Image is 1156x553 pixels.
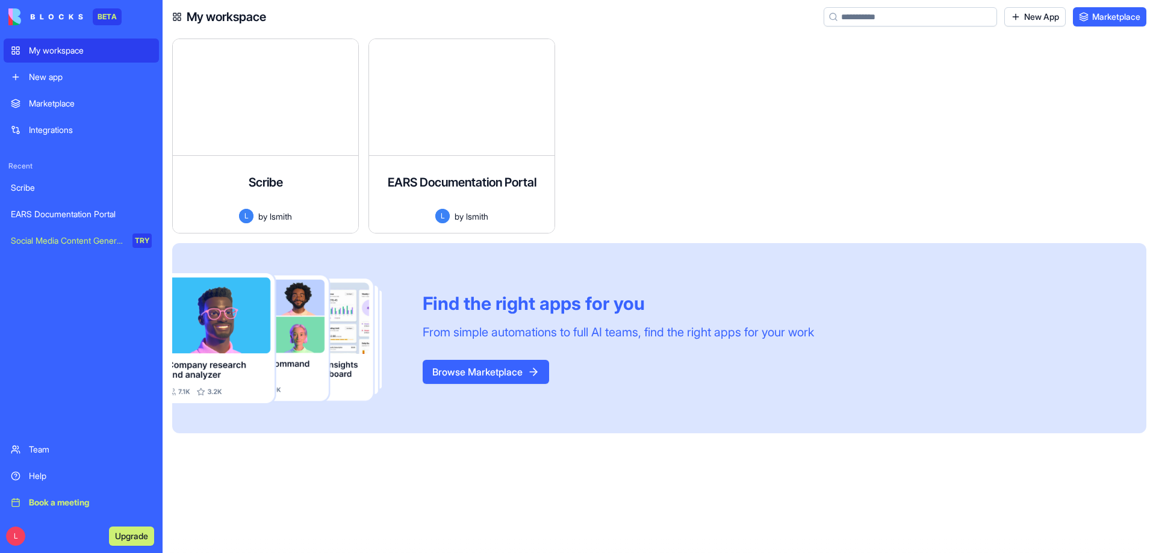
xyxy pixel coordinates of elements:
[258,210,267,223] span: by
[187,8,266,25] h4: My workspace
[29,496,152,508] div: Book a meeting
[8,8,122,25] a: BETA
[455,210,464,223] span: by
[4,229,159,253] a: Social Media Content GeneratorTRY
[423,324,814,341] div: From simple automations to full AI teams, find the right apps for your work
[1004,7,1066,26] a: New App
[4,464,159,488] a: Help
[11,208,152,220] div: EARS Documentation Portal
[4,65,159,89] a: New app
[11,235,124,247] div: Social Media Content Generator
[4,176,159,200] a: Scribe
[368,39,555,233] a: EARS Documentation PortalLbylsmith
[6,527,25,546] span: L
[109,527,154,546] button: Upgrade
[11,182,152,194] div: Scribe
[4,39,159,63] a: My workspace
[249,174,283,191] h4: Scribe
[388,174,536,191] h4: EARS Documentation Portal
[93,8,122,25] div: BETA
[8,8,83,25] img: logo
[4,91,159,116] a: Marketplace
[4,118,159,142] a: Integrations
[4,202,159,226] a: EARS Documentation Portal
[29,443,152,456] div: Team
[239,209,253,223] span: L
[466,210,488,223] span: lsmith
[4,490,159,514] a: Book a meeting
[1073,7,1146,26] a: Marketplace
[423,366,549,378] a: Browse Marketplace
[29,124,152,136] div: Integrations
[423,292,814,314] div: Find the right apps for you
[132,233,152,248] div: TRY
[435,209,450,223] span: L
[109,530,154,542] a: Upgrade
[29,97,152,110] div: Marketplace
[172,39,359,233] a: ScribeLbylsmith
[270,210,292,223] span: lsmith
[423,360,549,384] button: Browse Marketplace
[29,45,152,57] div: My workspace
[29,470,152,482] div: Help
[4,437,159,462] a: Team
[4,161,159,171] span: Recent
[29,71,152,83] div: New app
